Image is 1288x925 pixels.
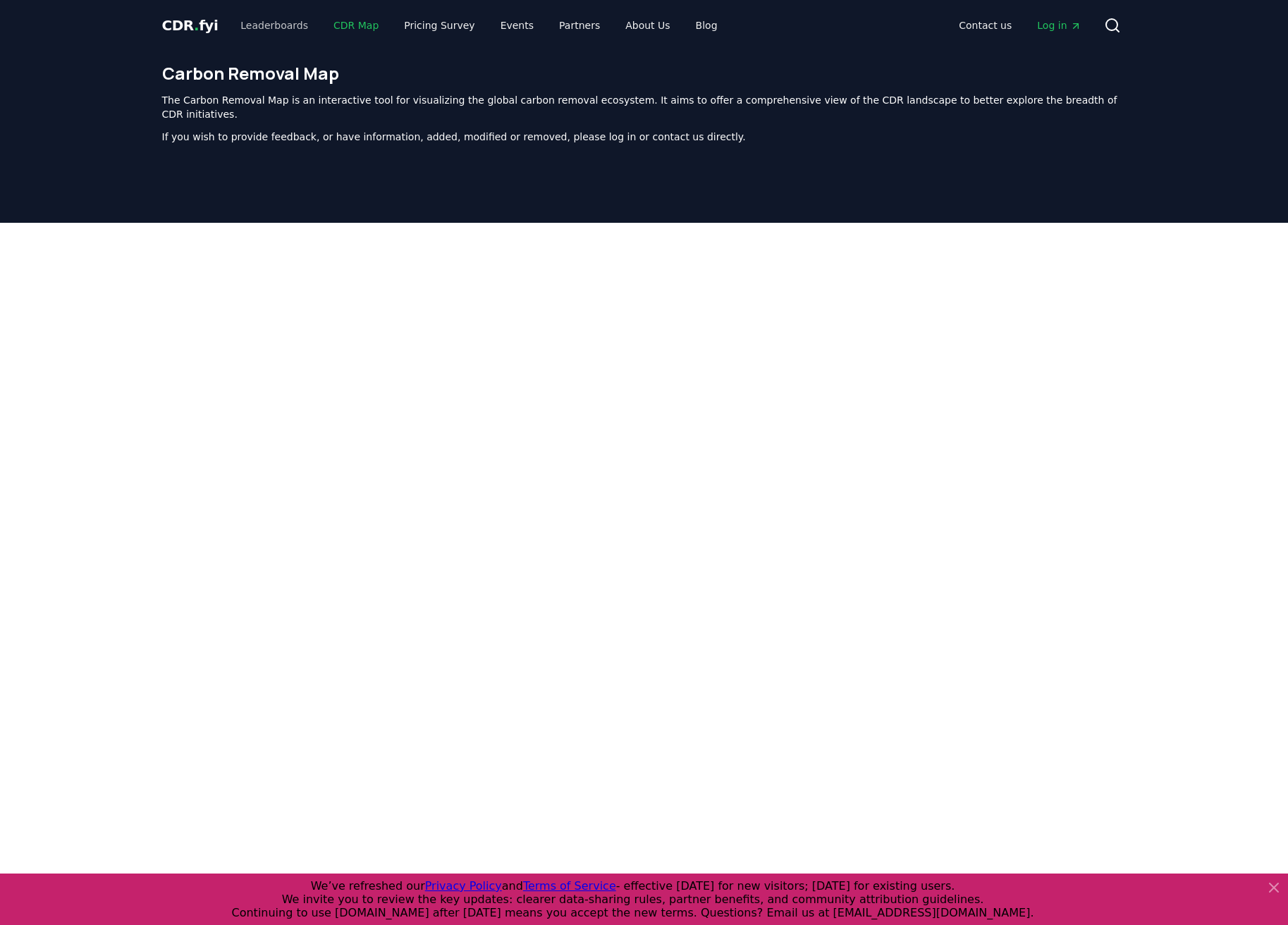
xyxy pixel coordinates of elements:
[393,13,486,38] a: Pricing Survey
[489,13,545,38] a: Events
[229,13,728,38] nav: Main
[194,17,199,34] span: .
[162,93,1127,121] p: The Carbon Removal Map is an interactive tool for visualizing the global carbon removal ecosystem...
[162,16,219,35] a: CDR.fyi
[685,13,729,38] a: Blog
[947,13,1092,38] nav: Main
[162,17,219,34] span: CDR fyi
[162,130,1127,144] p: If you wish to provide feedback, or have information, added, modified or removed, please log in o...
[162,62,1127,85] h1: Carbon Removal Map
[548,13,611,38] a: Partners
[947,13,1023,38] a: Contact us
[322,13,390,38] a: CDR Map
[614,13,681,38] a: About Us
[1037,18,1081,32] span: Log in
[1026,13,1092,38] a: Log in
[229,13,319,38] a: Leaderboards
